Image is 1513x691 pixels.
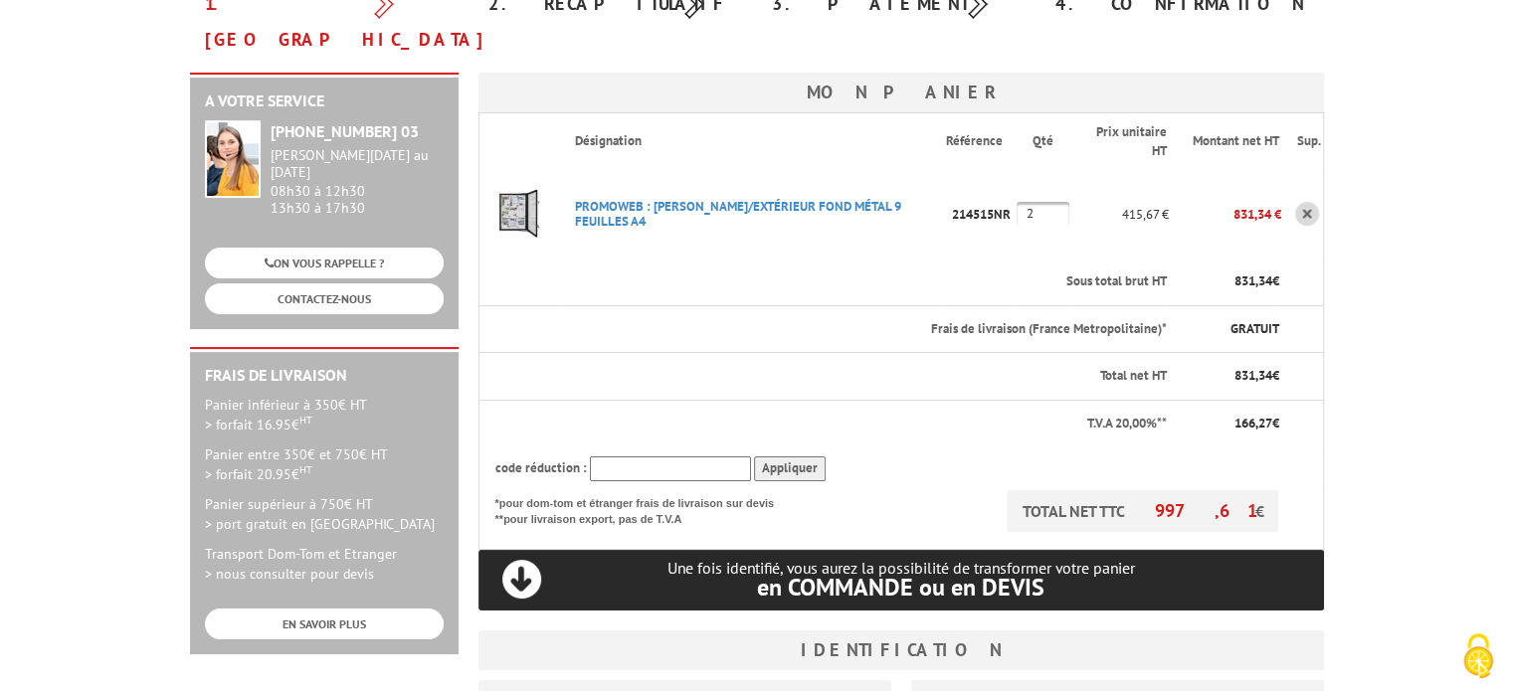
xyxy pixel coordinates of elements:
[1184,132,1278,151] p: Montant net HT
[1229,320,1278,337] span: GRATUIT
[1184,367,1278,386] p: €
[1184,415,1278,433] p: €
[1154,499,1254,522] span: 997,61
[1233,415,1271,432] span: 166,27
[495,490,794,527] p: *pour dom-tom et étranger frais de livraison sur devis **pour livraison export, pas de T.V.A
[495,415,1167,433] p: T.V.A 20,00%**
[205,395,444,434] p: Panier inférieur à 350€ HT
[205,248,444,278] a: ON VOUS RAPPELLE ?
[559,259,1169,305] th: Sous total brut HT
[478,73,1324,112] h3: Mon panier
[946,132,1015,151] p: Référence
[495,367,1167,386] p: Total net HT
[559,113,946,170] th: Désignation
[1280,113,1323,170] th: Sup.
[1007,490,1278,532] p: TOTAL NET TTC €
[1184,272,1278,291] p: €
[205,367,444,385] h2: Frais de Livraison
[946,197,1017,232] p: 214515NR
[1233,272,1271,289] span: 831,34
[205,416,312,433] span: > forfait 16.95€
[1168,197,1280,232] p: 831,34 €
[205,565,374,583] span: > nous consulter pour devis
[271,147,444,216] div: 08h30 à 12h30 13h30 à 17h30
[495,459,587,476] span: code réduction :
[754,456,826,481] input: Appliquer
[271,147,444,181] div: [PERSON_NAME][DATE] au [DATE]
[205,608,444,639] a: EN SAVOIR PLUS
[271,121,419,141] strong: [PHONE_NUMBER] 03
[1443,623,1513,691] button: Cookies (fenêtre modale)
[478,559,1324,600] p: Une fois identifié, vous aurez la possibilité de transformer votre panier
[205,283,444,314] a: CONTACTEZ-NOUS
[299,462,312,476] sup: HT
[205,444,444,484] p: Panier entre 350€ et 750€ HT
[205,120,261,198] img: widget-service.jpg
[575,320,1167,339] p: Frais de livraison (France Metropolitaine)*
[757,572,1044,603] span: en COMMANDE ou en DEVIS
[205,92,444,110] h2: A votre service
[1453,631,1503,681] img: Cookies (fenêtre modale)
[205,494,444,534] p: Panier supérieur à 750€ HT
[478,630,1324,670] h3: Identification
[205,544,444,584] p: Transport Dom-Tom et Etranger
[575,198,901,230] a: PROMOWEB : [PERSON_NAME]/EXTéRIEUR FOND MéTAL 9 FEUILLES A4
[479,174,559,254] img: PROMOWEB : VITRINE INTéRIEUR/EXTéRIEUR FOND MéTAL 9 FEUILLES A4
[299,413,312,427] sup: HT
[1233,367,1271,384] span: 831,34
[1069,197,1169,232] p: 415,67 €
[205,515,435,533] span: > port gratuit en [GEOGRAPHIC_DATA]
[205,465,312,483] span: > forfait 20.95€
[1017,113,1069,170] th: Qté
[1085,123,1167,160] p: Prix unitaire HT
